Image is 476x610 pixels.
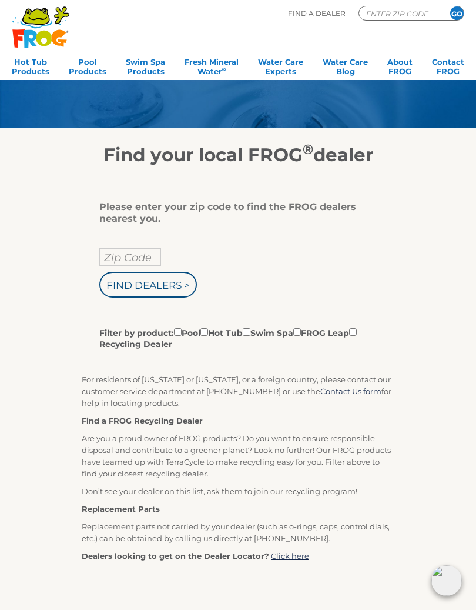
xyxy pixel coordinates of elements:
p: Are you a proud owner of FROG products? Do you want to ensure responsible disposal and contribute... [82,432,394,479]
a: Water CareExperts [258,54,303,77]
a: PoolProducts [69,54,106,77]
img: openIcon [431,565,462,596]
sup: ∞ [222,66,226,72]
input: Find Dealers > [99,272,197,298]
input: Filter by product:PoolHot TubSwim SpaFROG LeapRecycling Dealer [349,328,357,336]
strong: Replacement Parts [82,504,160,514]
h2: Find your local FROG dealer [4,144,472,166]
input: Filter by product:PoolHot TubSwim SpaFROG LeapRecycling Dealer [293,328,301,336]
a: Fresh MineralWater∞ [185,54,239,77]
a: Water CareBlog [323,54,368,77]
div: Please enter your zip code to find the FROG dealers nearest you. [99,201,368,225]
strong: Dealers looking to get on the Dealer Locator? [82,551,269,561]
label: Filter by product: Pool Hot Tub Swim Spa FROG Leap Recycling Dealer [99,326,368,350]
input: Filter by product:PoolHot TubSwim SpaFROG LeapRecycling Dealer [243,328,250,336]
sup: ® [303,141,313,158]
p: Find A Dealer [288,6,346,21]
a: Contact Us form [320,386,381,396]
input: Zip Code Form [365,8,435,19]
input: Filter by product:PoolHot TubSwim SpaFROG LeapRecycling Dealer [174,328,182,336]
input: GO [450,6,464,20]
a: Click here [271,551,309,561]
a: Hot TubProducts [12,54,49,77]
p: For residents of [US_STATE] or [US_STATE], or a foreign country, please contact our customer serv... [82,374,394,409]
a: ContactFROG [432,54,464,77]
p: Don’t see your dealer on this list, ask them to join our recycling program! [82,485,394,497]
a: AboutFROG [387,54,413,77]
a: Swim SpaProducts [126,54,165,77]
strong: Find a FROG Recycling Dealer [82,416,203,425]
input: Filter by product:PoolHot TubSwim SpaFROG LeapRecycling Dealer [200,328,208,336]
p: Replacement parts not carried by your dealer (such as o-rings, caps, control dials, etc.) can be ... [82,521,394,544]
